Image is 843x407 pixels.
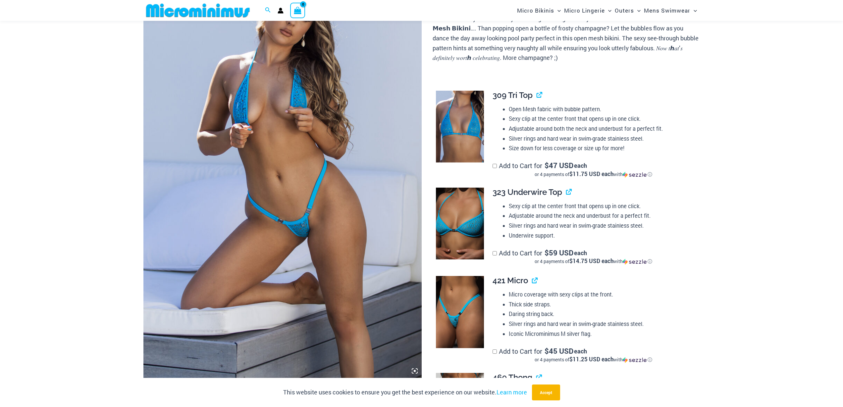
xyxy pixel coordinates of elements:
p: What better way to celebrate you looking smoking HOT in your new 𝗠𝗶𝗰𝗿𝗼𝗺𝗶𝗻𝗶𝗺𝘂𝘀 𝗕𝘂𝗯𝗯𝗹𝗲 𝗠𝗲𝘀𝗵 𝗕𝗶𝗸𝗶𝗻𝗶…... [433,14,700,63]
span: Outers [615,2,634,19]
li: Micro coverage with sexy clips at the front. [509,290,694,299]
span: Menu Toggle [634,2,641,19]
img: Sezzle [623,259,647,265]
a: Micro LingerieMenu ToggleMenu Toggle [562,2,613,19]
label: Add to Cart for [493,249,694,265]
img: Bubble Mesh Highlight Blue 309 Tri Top 4 [436,91,484,163]
img: Sezzle [623,357,647,363]
img: Sezzle [623,172,647,178]
li: Underwire support. [509,231,694,241]
span: $11.75 USD each [569,170,613,178]
img: Bubble Mesh Highlight Blue 323 Underwire Top [436,188,484,260]
span: each [574,348,587,354]
span: each [574,249,587,256]
span: 309 Tri Top [493,90,533,100]
img: MM SHOP LOGO FLAT [143,3,252,18]
span: $ [545,160,549,170]
span: 323 Underwire Top [493,187,562,197]
span: Menu Toggle [554,2,561,19]
li: Adjustable around the neck and underbust for a perfect fit. [509,211,694,221]
div: or 4 payments of$14.75 USD eachwithSezzle Click to learn more about Sezzle [493,258,694,265]
li: Sexy clip at the center front that opens up in one click. [509,201,694,211]
span: Menu Toggle [690,2,697,19]
label: Add to Cart for [493,347,694,363]
li: Silver rings and hard wear in swim-grade stainless steel. [509,134,694,144]
span: 59 USD [545,249,573,256]
li: Open Mesh fabric with bubble pattern. [509,104,694,114]
nav: Site Navigation [514,1,700,20]
li: Adjustable around both the neck and underbust for a perfect fit. [509,124,694,134]
span: 47 USD [545,162,573,169]
div: or 4 payments of$11.25 USD eachwithSezzle Click to learn more about Sezzle [493,356,694,363]
a: Micro BikinisMenu ToggleMenu Toggle [515,2,562,19]
span: Menu Toggle [605,2,611,19]
li: Size down for less coverage or size up for more! [509,143,694,153]
span: Micro Lingerie [564,2,605,19]
img: Bubble Mesh Highlight Blue 421 Micro [436,276,484,348]
span: 45 USD [545,348,573,354]
span: 421 Micro [493,276,528,285]
span: $14.75 USD each [569,257,613,265]
li: Sexy clip at the center front that opens up in one click. [509,114,694,124]
div: or 4 payments of with [493,171,694,178]
button: Accept [532,384,560,400]
div: or 4 payments of with [493,258,694,265]
a: View Shopping Cart, empty [290,3,305,18]
span: Micro Bikinis [517,2,554,19]
div: or 4 payments of with [493,356,694,363]
input: Add to Cart for$45 USD eachor 4 payments of$11.25 USD eachwithSezzle Click to learn more about Se... [493,349,497,354]
li: Iconic Microminimus M silver flag. [509,329,694,339]
li: Silver rings and hard wear in swim-grade stainless steel. [509,319,694,329]
a: OutersMenu ToggleMenu Toggle [613,2,642,19]
div: or 4 payments of$11.75 USD eachwithSezzle Click to learn more about Sezzle [493,171,694,178]
input: Add to Cart for$59 USD eachor 4 payments of$14.75 USD eachwithSezzle Click to learn more about Se... [493,251,497,255]
span: $ [545,346,549,356]
li: Silver rings and hard wear in swim-grade stainless steel. [509,221,694,231]
span: 469 Thong [493,373,532,382]
a: Mens SwimwearMenu ToggleMenu Toggle [642,2,699,19]
span: Mens Swimwear [644,2,690,19]
li: Daring string back. [509,309,694,319]
a: Learn more [497,388,527,396]
input: Add to Cart for$47 USD eachor 4 payments of$11.75 USD eachwithSezzle Click to learn more about Se... [493,164,497,168]
li: Thick side straps. [509,299,694,309]
a: Search icon link [265,6,271,15]
span: each [574,162,587,169]
a: Account icon link [278,8,284,14]
label: Add to Cart for [493,161,694,178]
span: $11.25 USD each [569,355,613,363]
p: This website uses cookies to ensure you get the best experience on our website. [283,387,527,397]
span: $ [545,248,549,257]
